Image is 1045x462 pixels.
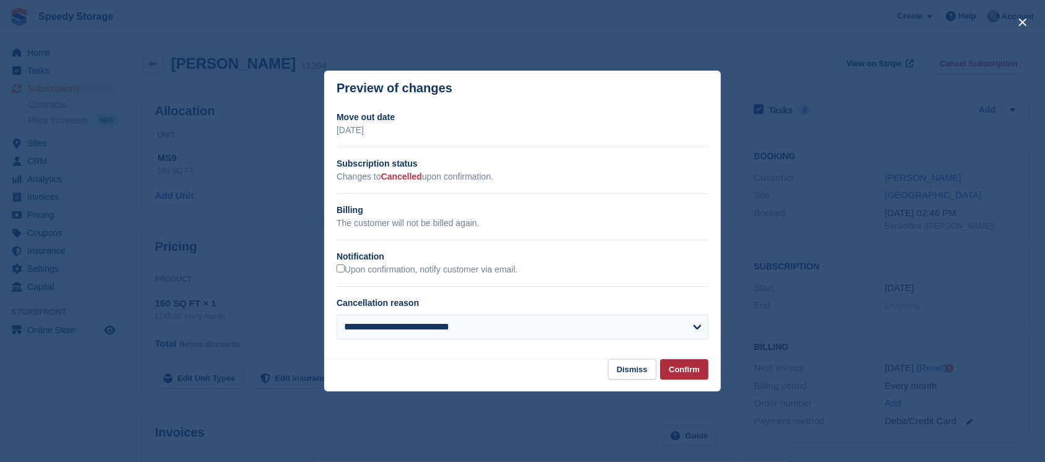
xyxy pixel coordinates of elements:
span: Cancelled [381,172,422,181]
button: Confirm [660,359,708,380]
input: Upon confirmation, notify customer via email. [337,264,345,272]
label: Upon confirmation, notify customer via email. [337,264,518,276]
p: [DATE] [337,124,708,137]
h2: Notification [337,250,708,263]
p: Changes to upon confirmation. [337,170,708,183]
h2: Subscription status [337,157,708,170]
button: close [1013,12,1033,32]
h2: Move out date [337,111,708,124]
label: Cancellation reason [337,298,419,308]
button: Dismiss [608,359,656,380]
p: Preview of changes [337,81,452,95]
h2: Billing [337,204,708,217]
p: The customer will not be billed again. [337,217,708,230]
